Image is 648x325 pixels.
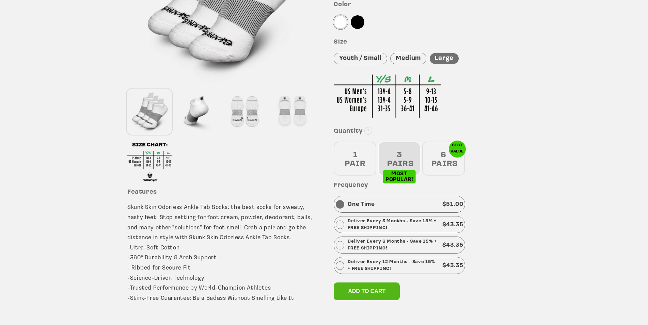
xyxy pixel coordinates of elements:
h3: Quantity [334,128,521,135]
button: Add to cart [334,282,400,300]
h3: Color [334,1,521,9]
div: Medium [390,53,426,65]
div: 6 PAIRS [422,142,465,176]
p: Skunk Skin Odorless Ankle Tab Socks: the best socks for sweaty, nasty feet. Stop settling for foo... [127,202,314,313]
p: One Time [348,199,375,210]
span: 43.35 [446,222,463,228]
h3: Frequency [334,182,521,190]
p: $ [442,261,463,271]
div: 1 PAIR [334,142,376,176]
img: Sizing Chart [334,75,441,118]
p: Deliver Every 6 Months - Save 15% + FREE SHIPPING! [348,238,439,252]
div: Large [430,53,459,64]
p: $ [442,220,463,230]
span: 43.35 [446,263,463,269]
div: 3 PAIRS [378,142,421,176]
span: Add to cart [348,288,385,294]
p: Deliver Every 3 Months - Save 15% + FREE SHIPPING! [348,218,439,231]
p: $ [442,199,463,210]
div: Youth / Small [334,53,387,65]
p: Deliver Every 12 Months - Save 15% + FREE SHIPPING! [348,259,439,272]
span: 51.00 [446,201,463,207]
p: $ [442,240,463,250]
h3: Features [127,189,314,196]
span: 43.35 [446,242,463,248]
h3: Size [334,38,521,46]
